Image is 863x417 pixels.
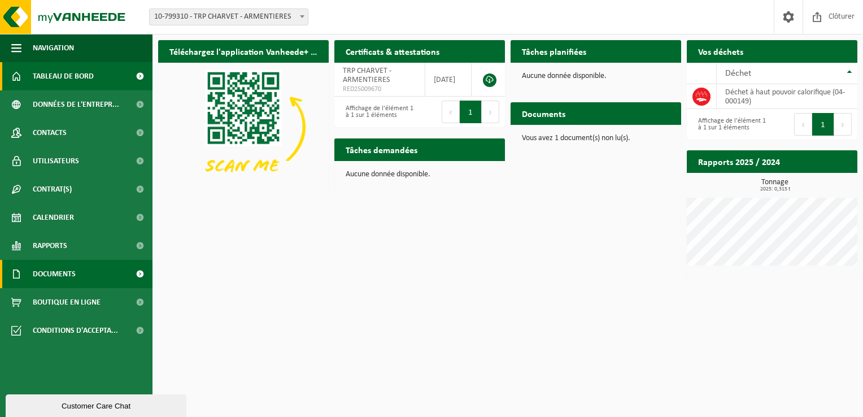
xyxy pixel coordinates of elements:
p: Aucune donnée disponible. [346,171,494,179]
h2: Téléchargez l'application Vanheede+ maintenant! [158,40,329,62]
p: Vous avez 1 document(s) non lu(s). [522,134,670,142]
span: RED25009670 [343,85,416,94]
button: Previous [794,113,812,136]
button: Next [482,101,499,123]
button: 1 [812,113,834,136]
span: 10-799310 - TRP CHARVET - ARMENTIERES [149,8,308,25]
span: Utilisateurs [33,147,79,175]
span: Conditions d'accepta... [33,316,118,345]
button: Previous [442,101,460,123]
td: [DATE] [425,63,472,97]
span: Boutique en ligne [33,288,101,316]
h2: Tâches planifiées [511,40,598,62]
span: Rapports [33,232,67,260]
td: déchet à haut pouvoir calorifique (04-000149) [717,84,857,109]
span: Contrat(s) [33,175,72,203]
span: 2025: 0,315 t [692,186,857,192]
span: 10-799310 - TRP CHARVET - ARMENTIERES [150,9,308,25]
img: Download de VHEPlus App [158,63,329,191]
a: Consulter les rapports [759,172,856,195]
span: Déchet [725,69,751,78]
h3: Tonnage [692,179,857,192]
h2: Documents [511,102,577,124]
div: Affichage de l'élément 1 à 1 sur 1 éléments [692,112,766,137]
h2: Vos déchets [687,40,755,62]
p: Aucune donnée disponible. [522,72,670,80]
iframe: chat widget [6,392,189,417]
div: Affichage de l'élément 1 à 1 sur 1 éléments [340,99,414,124]
span: Documents [33,260,76,288]
h2: Certificats & attestations [334,40,451,62]
h2: Rapports 2025 / 2024 [687,150,791,172]
span: Données de l'entrepr... [33,90,119,119]
span: TRP CHARVET - ARMENTIERES [343,67,391,84]
button: 1 [460,101,482,123]
span: Calendrier [33,203,74,232]
h2: Tâches demandées [334,138,429,160]
span: Contacts [33,119,67,147]
span: Navigation [33,34,74,62]
button: Next [834,113,852,136]
span: Tableau de bord [33,62,94,90]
